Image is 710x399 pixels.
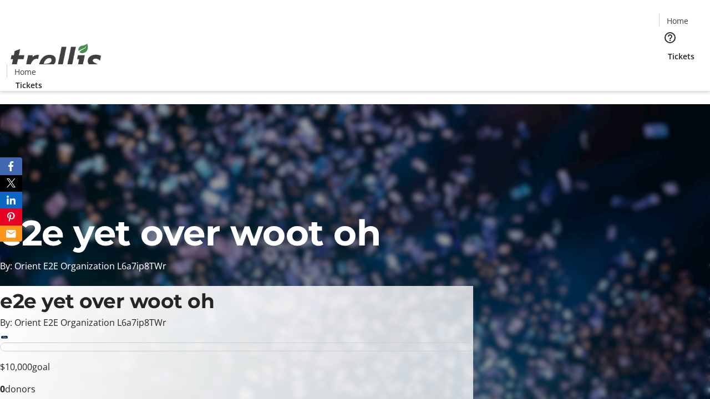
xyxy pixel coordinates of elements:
span: Tickets [668,50,694,62]
span: Home [14,66,36,78]
a: Home [7,66,43,78]
button: Cart [659,62,681,84]
button: Help [659,27,681,49]
span: Tickets [16,79,42,91]
span: Home [667,15,688,27]
a: Home [660,15,695,27]
a: Tickets [7,79,51,91]
a: Tickets [659,50,703,62]
img: Orient E2E Organization L6a7ip8TWr's Logo [7,32,105,87]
